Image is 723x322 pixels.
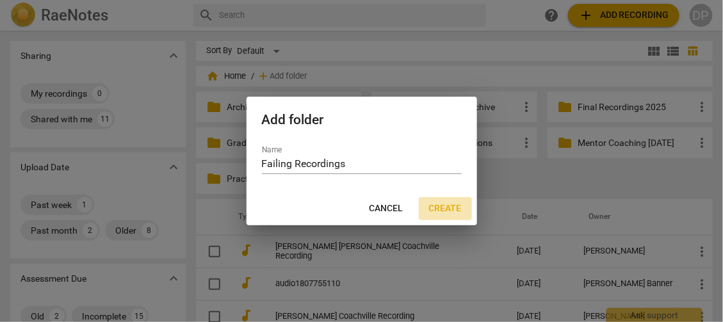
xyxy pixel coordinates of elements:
[419,197,472,220] button: Create
[262,112,462,128] h2: Add folder
[359,197,414,220] button: Cancel
[370,202,403,215] span: Cancel
[262,147,282,154] label: Name
[429,202,462,215] span: Create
